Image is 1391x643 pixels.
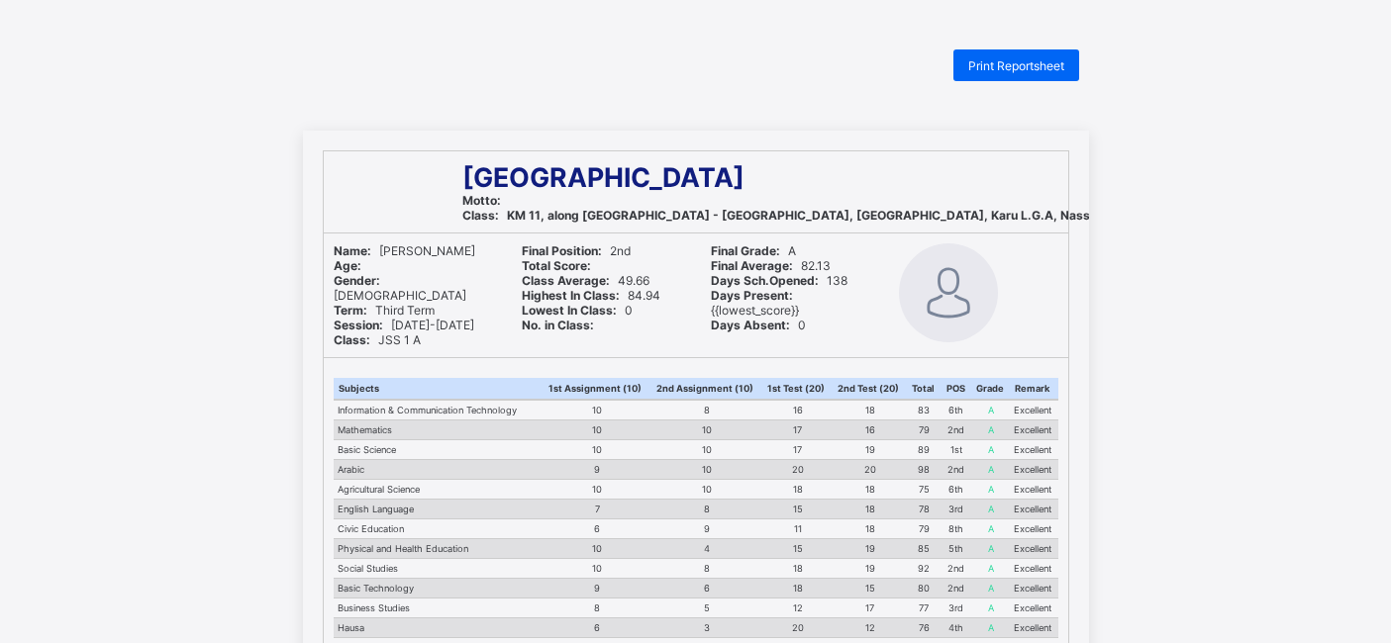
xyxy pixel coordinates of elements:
[334,579,545,598] td: Basic Technology
[544,559,650,579] td: 10
[762,618,833,638] td: 20
[334,243,475,258] span: [PERSON_NAME]
[833,618,907,638] td: 12
[544,400,650,420] td: 10
[907,378,941,400] th: Total
[1010,480,1057,500] td: Excellent
[942,500,971,519] td: 3rd
[762,500,833,519] td: 15
[833,460,907,480] td: 20
[334,460,545,480] td: Arabic
[522,288,660,303] span: 84.94
[522,273,649,288] span: 49.66
[833,480,907,500] td: 18
[334,618,545,638] td: Hausa
[833,378,907,400] th: 2nd Test (20)
[942,539,971,559] td: 5th
[971,519,1011,539] td: A
[334,539,545,559] td: Physical and Health Education
[544,440,650,460] td: 10
[971,598,1011,618] td: A
[971,539,1011,559] td: A
[942,460,971,480] td: 2nd
[711,288,793,303] b: Days Present:
[942,378,971,400] th: POS
[942,559,971,579] td: 2nd
[651,618,763,638] td: 3
[522,243,631,258] span: 2nd
[334,378,545,400] th: Subjects
[833,400,907,420] td: 18
[907,440,941,460] td: 89
[942,440,971,460] td: 1st
[968,58,1064,73] span: Print Reportsheet
[334,273,380,288] b: Gender:
[1010,519,1057,539] td: Excellent
[971,500,1011,519] td: A
[522,288,620,303] b: Highest In Class:
[711,258,831,273] span: 82.13
[971,420,1011,440] td: A
[942,618,971,638] td: 4th
[1010,440,1057,460] td: Excellent
[544,598,650,618] td: 8
[971,559,1011,579] td: A
[544,618,650,638] td: 6
[762,420,833,440] td: 17
[1010,618,1057,638] td: Excellent
[762,378,833,400] th: 1st Test (20)
[462,193,501,208] b: Motto:
[1010,420,1057,440] td: Excellent
[334,420,545,440] td: Mathematics
[651,400,763,420] td: 8
[462,208,499,223] b: Class:
[711,273,819,288] b: Days Sch.Opened:
[907,618,941,638] td: 76
[833,559,907,579] td: 19
[522,303,617,318] b: Lowest In Class:
[833,500,907,519] td: 18
[651,519,763,539] td: 9
[942,579,971,598] td: 2nd
[907,579,941,598] td: 80
[334,303,367,318] b: Term:
[1010,598,1057,618] td: Excellent
[1010,559,1057,579] td: Excellent
[711,318,806,332] span: 0
[942,420,971,440] td: 2nd
[334,243,371,258] b: Name:
[544,579,650,598] td: 9
[334,500,545,519] td: English Language
[907,559,941,579] td: 92
[544,378,650,400] th: 1st Assignment (10)
[833,539,907,559] td: 19
[651,420,763,440] td: 10
[522,318,594,332] b: No. in Class:
[907,480,941,500] td: 75
[1010,539,1057,559] td: Excellent
[711,243,796,258] span: A
[522,303,633,318] span: 0
[334,273,466,303] span: [DEMOGRAPHIC_DATA]
[711,288,801,318] span: {{lowest_score}}
[462,161,745,193] span: [GEOGRAPHIC_DATA]
[971,618,1011,638] td: A
[544,500,650,519] td: 7
[651,440,763,460] td: 10
[711,243,780,258] b: Final Grade:
[907,519,941,539] td: 79
[334,258,361,273] b: Age:
[544,420,650,440] td: 10
[462,208,1168,223] span: KM 11, along [GEOGRAPHIC_DATA] - [GEOGRAPHIC_DATA], [GEOGRAPHIC_DATA], Karu L.G.A, Nassarawa State.,
[334,332,370,347] b: Class:
[971,460,1011,480] td: A
[334,559,545,579] td: Social Studies
[907,460,941,480] td: 98
[907,539,941,559] td: 85
[544,539,650,559] td: 10
[1010,400,1057,420] td: Excellent
[1010,460,1057,480] td: Excellent
[907,598,941,618] td: 77
[544,460,650,480] td: 9
[522,273,610,288] b: Class Average:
